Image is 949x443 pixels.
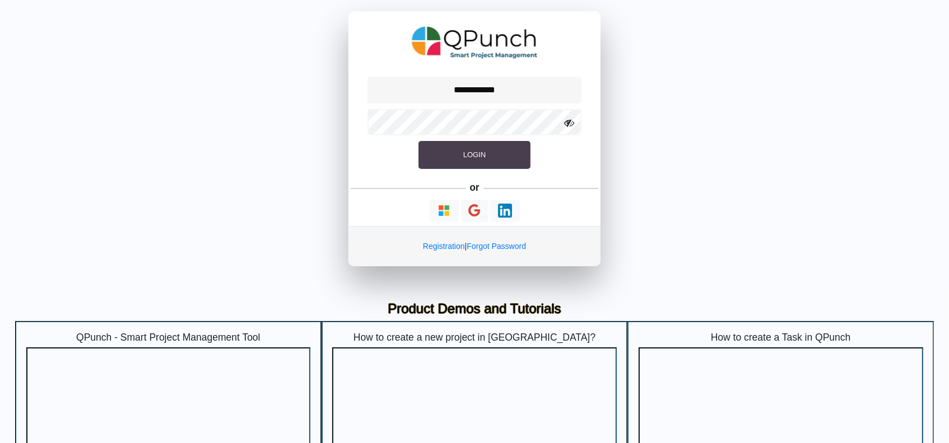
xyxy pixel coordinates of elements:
h3: Product Demos and Tutorials [24,301,925,317]
button: Continue With Google [461,200,489,223]
h5: How to create a new project in [GEOGRAPHIC_DATA]? [332,332,617,343]
a: Registration [423,242,465,251]
div: | [348,226,601,266]
button: Login [418,141,531,169]
button: Continue With LinkedIn [490,200,520,221]
h5: QPunch - Smart Project Management Tool [26,332,311,343]
h5: How to create a Task in QPunch [639,332,923,343]
img: Loading... [437,204,451,218]
button: Continue With Microsoft Azure [429,200,459,221]
img: Loading... [498,204,512,218]
img: QPunch [412,22,538,63]
h5: or [468,180,482,196]
a: Forgot Password [467,242,526,251]
span: Login [463,150,486,159]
